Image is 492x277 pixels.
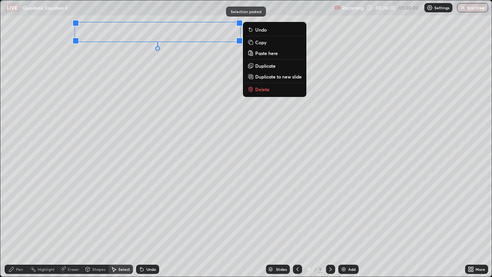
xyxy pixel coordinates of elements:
p: Copy [255,39,266,45]
div: Highlight [38,267,55,271]
div: Eraser [68,267,79,271]
img: end-class-cross [460,5,466,11]
p: Recording [342,5,364,11]
div: Add [348,267,356,271]
div: / [314,267,317,272]
p: Quadratic Equation 4 [23,5,68,11]
p: Duplicate to new slide [255,73,302,80]
button: Duplicate to new slide [246,72,303,81]
div: Pen [16,267,23,271]
img: class-settings-icons [427,5,433,11]
div: More [475,267,485,271]
p: Delete [255,86,269,92]
button: Duplicate [246,61,303,70]
div: Shapes [92,267,105,271]
div: 9 [305,267,313,272]
button: Paste here [246,48,303,58]
p: Settings [434,6,449,10]
button: End Class [457,3,488,12]
button: Copy [246,38,303,47]
button: Delete [246,85,303,94]
div: Undo [146,267,156,271]
div: 9 [318,266,323,273]
p: Undo [255,27,267,33]
img: recording.375f2c34.svg [334,5,341,11]
div: Slides [276,267,287,271]
img: add-slide-button [341,266,347,272]
p: Duplicate [255,63,276,69]
div: Select [118,267,130,271]
button: Undo [246,25,303,34]
p: Paste here [255,50,278,56]
p: LIVE [7,5,17,11]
